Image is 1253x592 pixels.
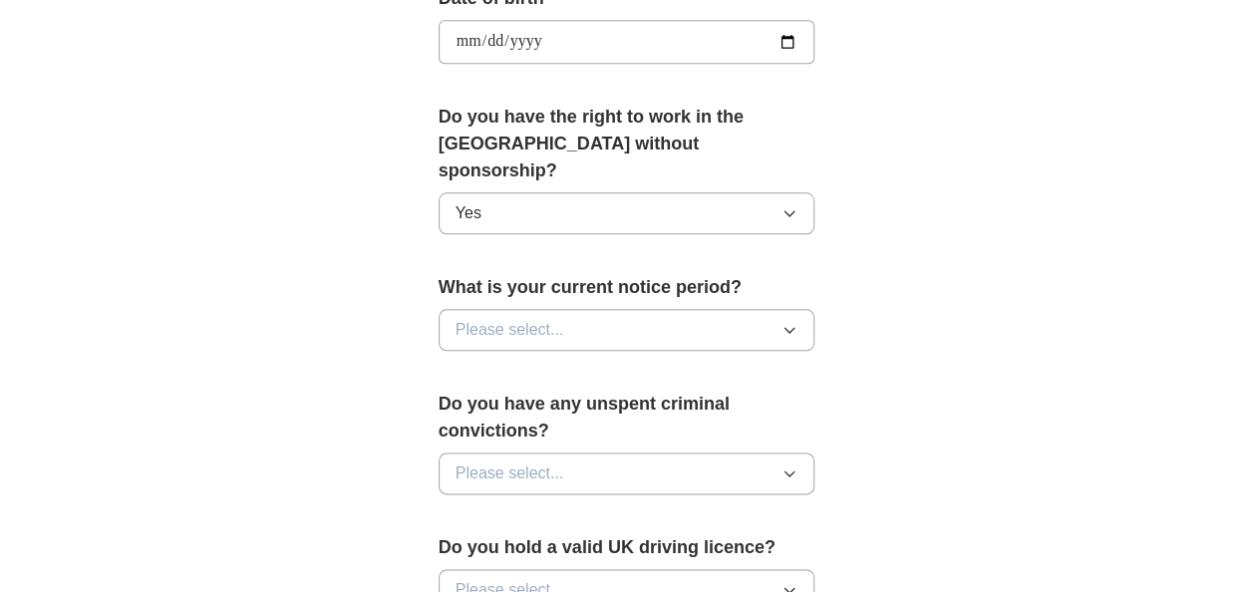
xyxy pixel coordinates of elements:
[456,201,481,225] span: Yes
[439,309,815,351] button: Please select...
[439,104,815,184] label: Do you have the right to work in the [GEOGRAPHIC_DATA] without sponsorship?
[439,192,815,234] button: Yes
[439,534,815,561] label: Do you hold a valid UK driving licence?
[439,391,815,444] label: Do you have any unspent criminal convictions?
[439,452,815,494] button: Please select...
[456,461,564,485] span: Please select...
[439,274,815,301] label: What is your current notice period?
[456,318,564,342] span: Please select...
